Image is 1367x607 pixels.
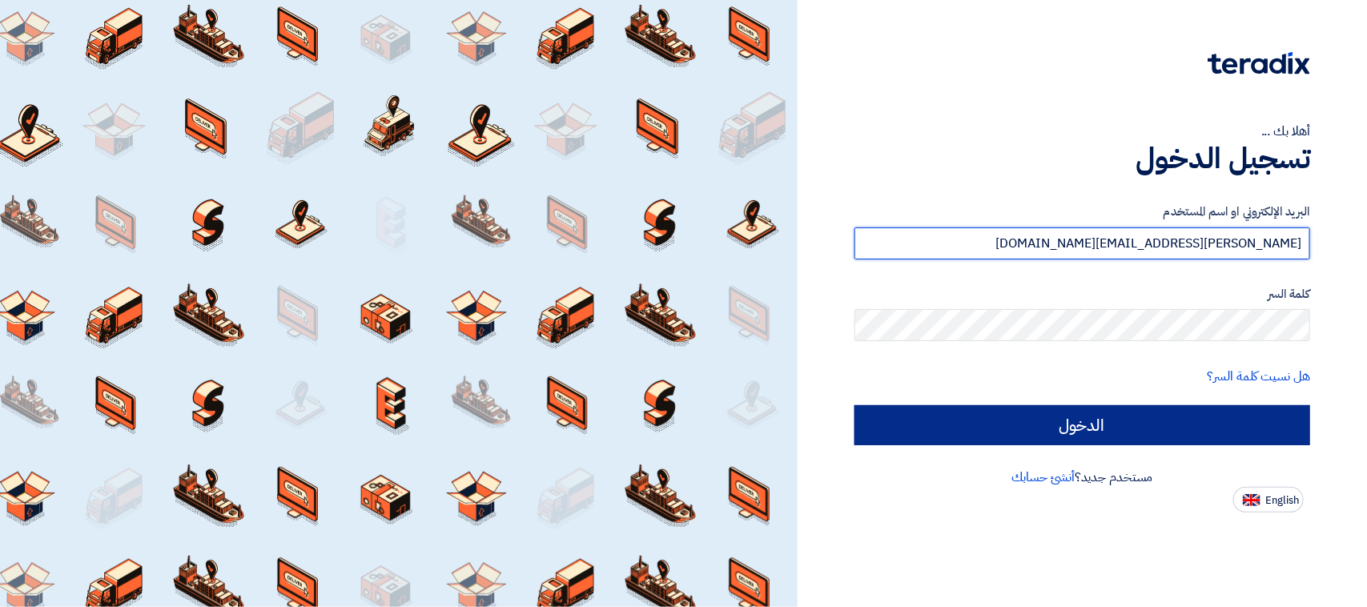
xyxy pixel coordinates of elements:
button: English [1233,487,1304,513]
span: English [1265,495,1299,506]
input: الدخول [854,405,1310,445]
img: en-US.png [1243,494,1260,506]
label: البريد الإلكتروني او اسم المستخدم [854,203,1310,221]
h1: تسجيل الدخول [854,141,1310,176]
a: هل نسيت كلمة السر؟ [1208,367,1310,386]
div: مستخدم جديد؟ [854,468,1310,487]
a: أنشئ حسابك [1011,468,1075,487]
input: أدخل بريد العمل الإلكتروني او اسم المستخدم الخاص بك ... [854,227,1310,259]
img: Teradix logo [1208,52,1310,74]
div: أهلا بك ... [854,122,1310,141]
label: كلمة السر [854,285,1310,303]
